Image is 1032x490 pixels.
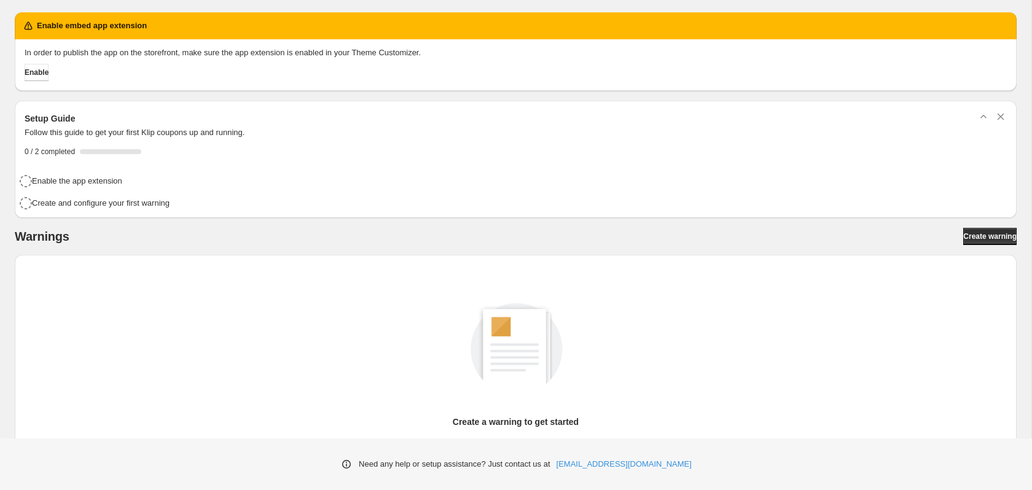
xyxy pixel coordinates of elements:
p: Create a warning to get started [453,416,579,428]
span: Enable [25,68,49,77]
button: Enable [25,64,49,81]
a: Create warning [963,228,1017,245]
a: [EMAIL_ADDRESS][DOMAIN_NAME] [557,458,692,470]
p: In order to publish the app on the storefront, make sure the app extension is enabled in your The... [25,47,1007,59]
h4: Create and configure your first warning [32,197,170,209]
span: 0 / 2 completed [25,147,75,157]
h4: Enable the app extension [32,175,122,187]
h3: Setup Guide [25,112,75,125]
span: Create warning [963,231,1017,241]
h2: Enable embed app extension [37,20,147,32]
p: Follow this guide to get your first Klip coupons up and running. [25,126,1007,139]
h2: Warnings [15,229,69,244]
